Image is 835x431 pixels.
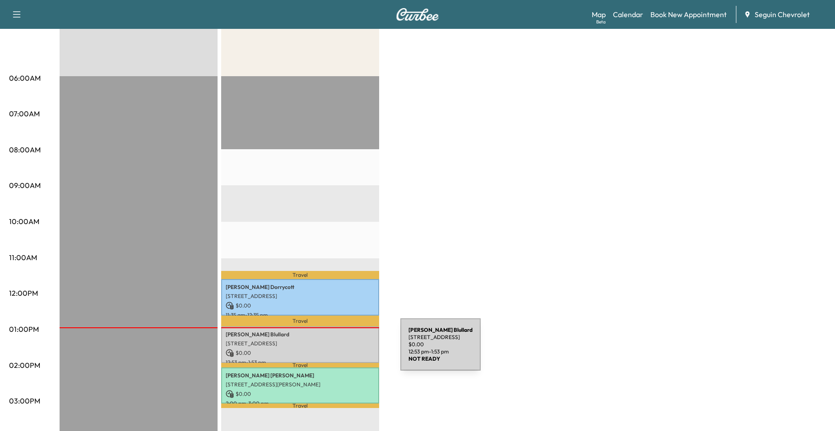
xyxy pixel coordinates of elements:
[9,73,41,83] p: 06:00AM
[9,216,39,227] p: 10:00AM
[221,403,379,408] p: Travel
[226,381,375,388] p: [STREET_ADDRESS][PERSON_NAME]
[9,288,38,298] p: 12:00PM
[221,316,379,326] p: Travel
[9,324,39,335] p: 01:00PM
[592,9,606,20] a: MapBeta
[9,252,37,263] p: 11:00AM
[613,9,643,20] a: Calendar
[226,284,375,291] p: [PERSON_NAME] Dorrycott
[9,144,41,155] p: 08:00AM
[9,360,40,371] p: 02:00PM
[221,271,379,280] p: Travel
[226,293,375,300] p: [STREET_ADDRESS]
[226,302,375,310] p: $ 0.00
[226,349,375,357] p: $ 0.00
[226,390,375,398] p: $ 0.00
[226,400,375,407] p: 2:00 pm - 3:00 pm
[9,180,41,191] p: 09:00AM
[755,9,810,20] span: Seguin Chevrolet
[9,108,40,119] p: 07:00AM
[226,340,375,347] p: [STREET_ADDRESS]
[226,372,375,379] p: [PERSON_NAME] [PERSON_NAME]
[221,363,379,367] p: Travel
[596,18,606,25] div: Beta
[9,395,40,406] p: 03:00PM
[650,9,727,20] a: Book New Appointment
[396,8,439,21] img: Curbee Logo
[226,359,375,366] p: 12:53 pm - 1:53 pm
[226,331,375,338] p: [PERSON_NAME] Blullard
[226,312,375,319] p: 11:35 am - 12:35 pm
